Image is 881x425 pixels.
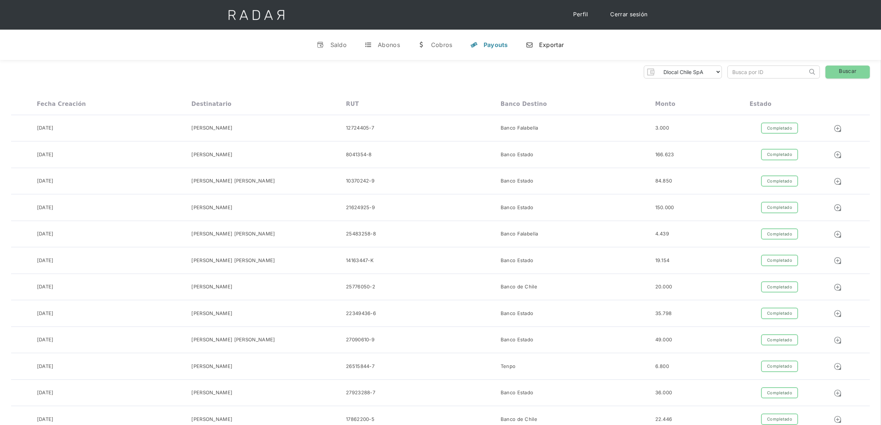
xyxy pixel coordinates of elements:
[655,230,669,238] div: 4.439
[191,230,275,238] div: [PERSON_NAME] [PERSON_NAME]
[761,308,798,319] div: Completado
[834,415,842,424] img: Detalle
[655,151,674,158] div: 166.623
[655,257,670,264] div: 19.154
[191,177,275,185] div: [PERSON_NAME] [PERSON_NAME]
[761,149,798,160] div: Completado
[761,334,798,346] div: Completado
[364,41,372,48] div: t
[728,66,807,78] input: Busca por ID
[655,124,669,132] div: 3.000
[655,336,672,344] div: 49.000
[834,336,842,344] img: Detalle
[501,257,534,264] div: Banco Estado
[191,124,232,132] div: [PERSON_NAME]
[378,41,400,48] div: Abonos
[470,41,478,48] div: y
[191,204,232,211] div: [PERSON_NAME]
[317,41,325,48] div: v
[346,310,376,317] div: 22349436-6
[191,310,232,317] div: [PERSON_NAME]
[761,414,798,425] div: Completado
[825,66,870,78] a: Buscar
[501,177,534,185] div: Banco Estado
[191,151,232,158] div: [PERSON_NAME]
[539,41,564,48] div: Exportar
[603,7,655,22] a: Cerrar sesión
[750,101,771,107] div: Estado
[191,283,232,291] div: [PERSON_NAME]
[834,230,842,238] img: Detalle
[761,361,798,372] div: Completado
[644,66,722,78] form: Form
[346,389,375,396] div: 27923288-7
[191,389,232,396] div: [PERSON_NAME]
[37,151,54,158] div: [DATE]
[655,283,672,291] div: 20.000
[834,283,842,291] img: Detalle
[501,389,534,396] div: Banco Estado
[834,362,842,371] img: Detalle
[655,363,669,370] div: 6.800
[655,177,672,185] div: 84.850
[37,257,54,264] div: [DATE]
[834,389,842,397] img: Detalle
[37,363,54,370] div: [DATE]
[431,41,453,48] div: Cobros
[501,363,516,370] div: Tenpo
[346,230,376,238] div: 25483258-8
[761,202,798,213] div: Completado
[655,310,672,317] div: 35.798
[37,389,54,396] div: [DATE]
[346,101,359,107] div: RUT
[346,204,375,211] div: 21624925-9
[191,257,275,264] div: [PERSON_NAME] [PERSON_NAME]
[834,151,842,159] img: Detalle
[191,336,275,344] div: [PERSON_NAME] [PERSON_NAME]
[761,281,798,293] div: Completado
[655,389,672,396] div: 36.000
[346,177,374,185] div: 10370242-9
[501,204,534,211] div: Banco Estado
[501,416,537,423] div: Banco de Chile
[346,416,374,423] div: 17862200-5
[501,310,534,317] div: Banco Estado
[834,257,842,265] img: Detalle
[191,416,232,423] div: [PERSON_NAME]
[655,416,672,423] div: 22.446
[37,124,54,132] div: [DATE]
[834,177,842,185] img: Detalle
[501,336,534,344] div: Banco Estado
[418,41,425,48] div: w
[484,41,508,48] div: Payouts
[346,151,372,158] div: 8041354-8
[37,177,54,185] div: [DATE]
[37,101,86,107] div: Fecha creación
[37,336,54,344] div: [DATE]
[191,363,232,370] div: [PERSON_NAME]
[346,336,374,344] div: 27090610-9
[655,101,676,107] div: Monto
[501,101,547,107] div: Banco destino
[37,230,54,238] div: [DATE]
[501,283,537,291] div: Banco de Chile
[346,283,375,291] div: 25776050-2
[834,124,842,133] img: Detalle
[761,123,798,134] div: Completado
[346,124,374,132] div: 12724405-7
[330,41,347,48] div: Saldo
[501,124,538,132] div: Banco Falabella
[501,151,534,158] div: Banco Estado
[761,387,798,399] div: Completado
[761,228,798,240] div: Completado
[834,309,842,318] img: Detalle
[655,204,674,211] div: 150.000
[191,101,231,107] div: Destinatario
[501,230,538,238] div: Banco Falabella
[834,204,842,212] img: Detalle
[37,310,54,317] div: [DATE]
[566,7,596,22] a: Perfil
[761,175,798,187] div: Completado
[37,416,54,423] div: [DATE]
[761,255,798,266] div: Completado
